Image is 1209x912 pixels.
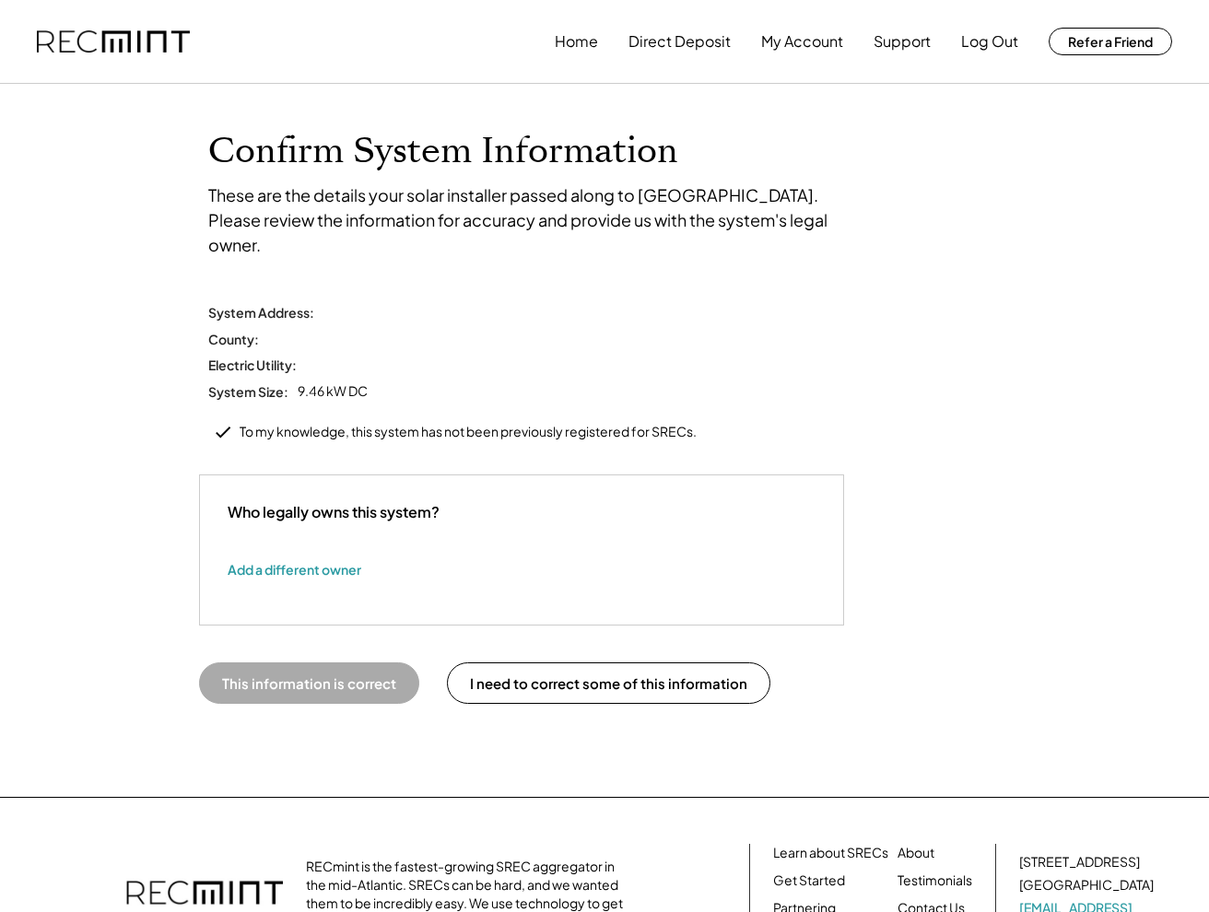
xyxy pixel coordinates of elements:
[898,871,972,890] a: Testimonials
[1019,853,1140,871] div: [STREET_ADDRESS]
[773,844,888,862] a: Learn about SRECs
[898,844,934,862] a: About
[208,130,1001,173] h1: Confirm System Information
[555,23,598,60] button: Home
[874,23,931,60] button: Support
[208,383,288,400] div: System Size:
[447,662,770,704] button: I need to correct some of this information
[199,662,419,704] button: This information is correct
[228,503,440,522] div: Who legally owns this system?
[1019,876,1154,894] div: [GEOGRAPHIC_DATA]
[961,23,1018,60] button: Log Out
[1049,28,1172,55] button: Refer a Friend
[208,304,314,321] div: System Address:
[37,30,190,53] img: recmint-logotype%403x.png
[208,357,297,373] div: Electric Utility:
[208,331,259,347] div: County:
[208,182,853,257] div: These are the details your solar installer passed along to [GEOGRAPHIC_DATA]. Please review the i...
[240,423,697,441] div: To my knowledge, this system has not been previously registered for SRECs.
[773,871,845,890] a: Get Started
[298,382,368,401] div: 9.46 kW DC
[628,23,731,60] button: Direct Deposit
[761,23,843,60] button: My Account
[228,555,361,583] button: Add a different owner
